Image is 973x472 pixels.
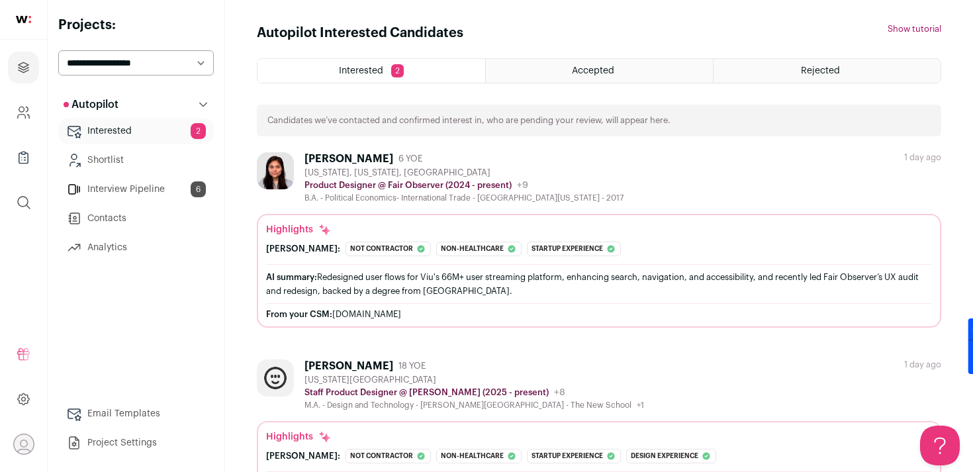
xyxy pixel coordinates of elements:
[517,181,528,190] span: +9
[714,59,941,83] a: Rejected
[257,152,294,189] img: 9124944830e197ca223b75f0151b016c44d4236b535171d9893f0b1914daa4a4.jpg
[572,66,614,75] span: Accepted
[554,388,565,397] span: +8
[436,449,522,463] div: Non-healthcare
[58,401,214,427] a: Email Templates
[304,359,393,373] div: [PERSON_NAME]
[888,24,941,34] button: Show tutorial
[266,273,317,281] span: AI summary:
[486,59,713,83] a: Accepted
[8,97,39,128] a: Company and ATS Settings
[346,242,431,256] div: Not contractor
[58,147,214,173] a: Shortlist
[527,242,621,256] div: Startup experience
[266,223,332,236] div: Highlights
[64,97,118,113] p: Autopilot
[257,359,294,397] img: 6acfd9a547491080736162a95e35d348dc82019251adea14a741edc57c37efd1
[398,361,426,371] span: 18 YOE
[8,142,39,173] a: Company Lists
[58,176,214,203] a: Interview Pipeline6
[58,16,214,34] h2: Projects:
[191,123,206,139] span: 2
[304,375,644,385] div: [US_STATE][GEOGRAPHIC_DATA]
[904,152,941,163] div: 1 day ago
[8,52,39,83] a: Projects
[257,24,463,42] h1: Autopilot Interested Candidates
[16,16,31,23] img: wellfound-shorthand-0d5821cbd27db2630d0214b213865d53afaa358527fdda9d0ea32b1df1b89c2c.svg
[637,401,644,409] span: +1
[904,359,941,370] div: 1 day ago
[304,387,549,398] p: Staff Product Designer @ [PERSON_NAME] (2025 - present)
[304,180,512,191] p: Product Designer @ Fair Observer (2024 - present)
[266,309,932,320] div: [DOMAIN_NAME]
[339,66,383,75] span: Interested
[304,167,624,178] div: [US_STATE], [US_STATE], [GEOGRAPHIC_DATA]
[801,66,840,75] span: Rejected
[58,118,214,144] a: Interested2
[398,154,422,164] span: 6 YOE
[58,91,214,118] button: Autopilot
[304,152,393,165] div: [PERSON_NAME]
[920,426,960,465] iframe: Toggle Customer Support
[58,234,214,261] a: Analytics
[266,430,332,444] div: Highlights
[266,270,932,298] div: Redesigned user flows for Viu's 66M+ user streaming platform, enhancing search, navigation, and a...
[267,115,671,126] p: Candidates we’ve contacted and confirmed interest in, who are pending your review, will appear here.
[266,310,332,318] span: From your CSM:
[626,449,716,463] div: Design experience
[346,449,431,463] div: Not contractor
[304,400,644,410] div: M.A. - Design and Technology - [PERSON_NAME][GEOGRAPHIC_DATA] - The New School
[527,449,621,463] div: Startup experience
[266,244,340,254] div: [PERSON_NAME]:
[58,205,214,232] a: Contacts
[257,152,941,328] a: [PERSON_NAME] 6 YOE [US_STATE], [US_STATE], [GEOGRAPHIC_DATA] Product Designer @ Fair Observer (2...
[13,434,34,455] button: Open dropdown
[436,242,522,256] div: Non-healthcare
[266,451,340,461] div: [PERSON_NAME]:
[304,193,624,203] div: B.A. - Political Economics- International Trade - [GEOGRAPHIC_DATA][US_STATE] - 2017
[191,181,206,197] span: 6
[391,64,404,77] span: 2
[58,430,214,456] a: Project Settings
